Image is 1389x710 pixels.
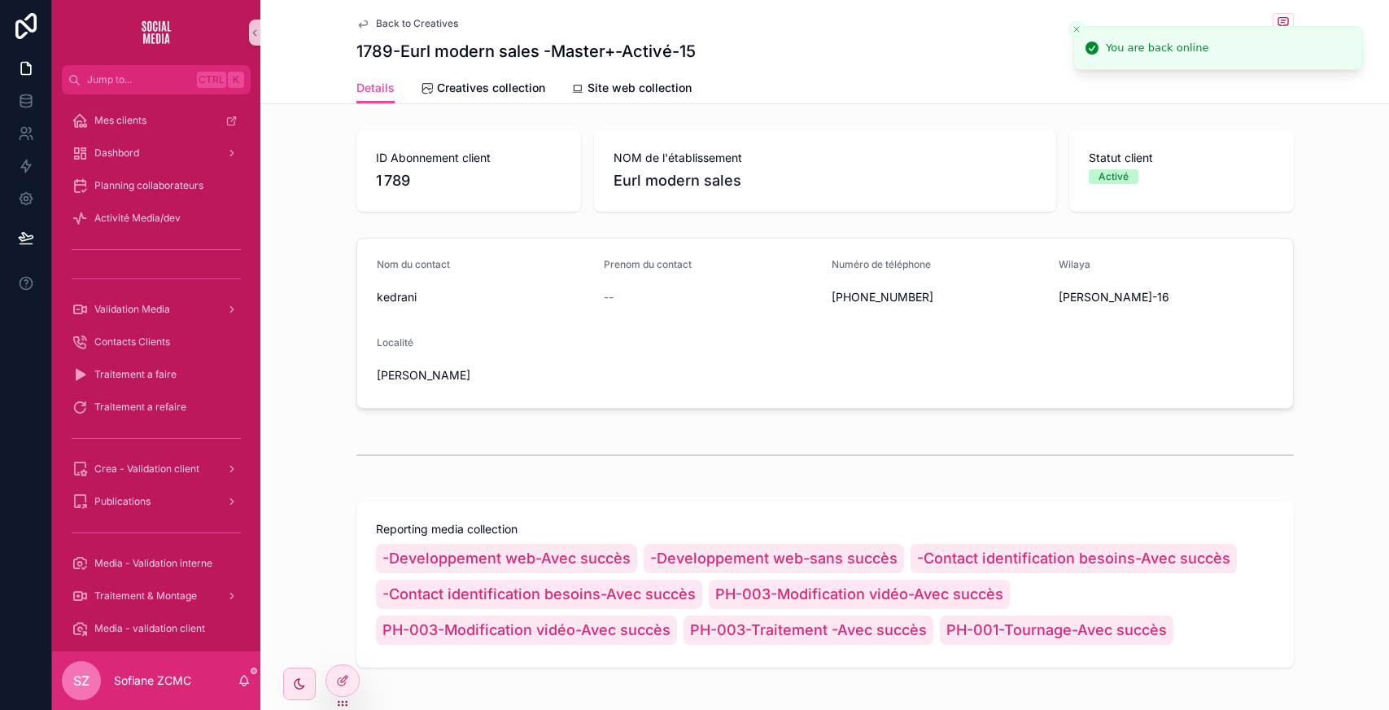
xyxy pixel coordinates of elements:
a: Traitement a refaire [62,392,251,422]
a: Media - Validation interne [62,549,251,578]
img: App logo [130,20,182,46]
span: K [229,73,242,86]
span: NOM de l'établissement [614,150,1037,166]
span: [PERSON_NAME] [377,367,592,383]
a: -Developpement web-Avec succès [376,544,637,573]
span: PH-003-Modification vidéo-Avec succès [382,619,670,642]
span: Planning collaborateurs [94,179,203,192]
a: PH-003-Traitement -Avec succès [684,616,933,645]
h1: 1789-Eurl modern sales -Master+-Activé-15 [356,40,696,63]
a: Back to Creatives [356,17,458,30]
span: Reporting media collection [376,521,1274,537]
span: Crea - Validation client [94,462,199,476]
span: Contacts Clients [94,335,170,348]
a: Site web collection [571,73,692,106]
span: Ctrl [197,72,226,88]
a: Crea - Validation client [62,454,251,484]
span: Numéro de téléphone [832,258,931,270]
a: Traitement a faire [62,360,251,389]
span: Wilaya [1059,258,1090,270]
span: -- [604,289,614,305]
a: PH-003-Modification vidéo-Avec succès [376,616,677,645]
span: Statut client [1089,150,1274,166]
span: Activité Media/dev [94,212,181,225]
span: Eurl modern sales [614,169,1037,192]
span: PH-001-Tournage-Avec succès [946,619,1167,642]
a: Mes clients [62,106,251,135]
a: Publications [62,487,251,516]
span: Site web collection [587,80,692,96]
a: Dashbord [62,138,251,168]
span: [PHONE_NUMBER] [832,289,1046,305]
a: -Developpement web-sans succès [644,544,904,573]
span: SZ [73,671,90,690]
span: Creatives collection [437,80,545,96]
a: Activité Media/dev [62,204,251,233]
span: Back to Creatives [376,17,458,30]
span: Prenom du contact [604,258,692,270]
button: Close toast [1068,21,1085,37]
a: -Contact identification besoins-Avec succès [376,580,702,609]
span: Traitement & Montage [94,589,197,603]
span: 1 789 [376,169,561,192]
span: Publications [94,495,151,508]
div: You are back online [1106,40,1208,56]
span: -Developpement web-Avec succès [382,547,631,570]
div: scrollable content [52,94,260,651]
a: -Contact identification besoins-Avec succès [911,544,1237,573]
span: -Contact identification besoins-Avec succès [917,547,1230,570]
a: Details [356,73,395,104]
div: Activé [1099,169,1129,184]
span: PH-003-Traitement -Avec succès [690,619,927,642]
span: ID Abonnement client [376,150,561,166]
a: Validation Media [62,295,251,324]
span: [PERSON_NAME]-16 [1059,289,1273,305]
span: Validation Media [94,303,170,316]
p: Sofiane ZCMC [114,673,191,689]
span: -Contact identification besoins-Avec succès [382,583,696,606]
span: Localité [377,336,413,348]
span: kedrani [377,289,592,305]
a: Media - validation client [62,614,251,643]
a: Creatives collection [421,73,545,106]
a: Contacts Clients [62,327,251,357]
span: -Developpement web-sans succès [650,547,898,570]
span: Media - validation client [94,622,205,635]
a: PH-003-Modification vidéo-Avec succès [709,580,1010,609]
span: PH-003-Modification vidéo-Avec succès [715,583,1003,606]
span: Traitement a refaire [94,401,186,414]
button: Jump to...CtrlK [62,65,251,94]
span: Mes clients [94,114,146,127]
a: Planning collaborateurs [62,171,251,200]
a: PH-001-Tournage-Avec succès [940,616,1173,645]
span: Details [356,80,395,96]
span: Dashbord [94,147,139,160]
a: Traitement & Montage [62,581,251,611]
span: Media - Validation interne [94,557,212,570]
span: Nom du contact [377,258,450,270]
span: Jump to... [87,73,190,86]
span: Traitement a faire [94,368,177,381]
